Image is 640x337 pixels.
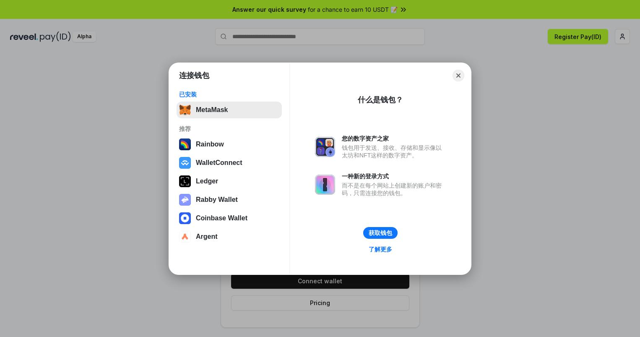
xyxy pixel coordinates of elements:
div: 已安装 [179,91,279,98]
button: WalletConnect [177,154,282,171]
img: svg+xml,%3Csvg%20fill%3D%22none%22%20height%3D%2233%22%20viewBox%3D%220%200%2035%2033%22%20width%... [179,104,191,116]
div: Rabby Wallet [196,196,238,204]
div: 了解更多 [369,246,392,253]
button: Ledger [177,173,282,190]
img: svg+xml,%3Csvg%20width%3D%22120%22%20height%3D%22120%22%20viewBox%3D%220%200%20120%20120%22%20fil... [179,138,191,150]
img: svg+xml,%3Csvg%20width%3D%2228%22%20height%3D%2228%22%20viewBox%3D%220%200%2028%2028%22%20fill%3D... [179,157,191,169]
div: MetaMask [196,106,228,114]
button: 获取钱包 [363,227,398,239]
img: svg+xml,%3Csvg%20width%3D%2228%22%20height%3D%2228%22%20viewBox%3D%220%200%2028%2028%22%20fill%3D... [179,212,191,224]
img: svg+xml,%3Csvg%20xmlns%3D%22http%3A%2F%2Fwww.w3.org%2F2000%2Fsvg%22%20fill%3D%22none%22%20viewBox... [179,194,191,206]
button: Coinbase Wallet [177,210,282,227]
div: 钱包用于发送、接收、存储和显示像以太坊和NFT这样的数字资产。 [342,144,446,159]
img: svg+xml,%3Csvg%20xmlns%3D%22http%3A%2F%2Fwww.w3.org%2F2000%2Fsvg%22%20width%3D%2228%22%20height%3... [179,175,191,187]
div: Argent [196,233,218,240]
button: Rainbow [177,136,282,153]
img: svg+xml,%3Csvg%20xmlns%3D%22http%3A%2F%2Fwww.w3.org%2F2000%2Fsvg%22%20fill%3D%22none%22%20viewBox... [315,175,335,195]
img: svg+xml,%3Csvg%20xmlns%3D%22http%3A%2F%2Fwww.w3.org%2F2000%2Fsvg%22%20fill%3D%22none%22%20viewBox... [315,137,335,157]
div: Ledger [196,178,218,185]
button: Argent [177,228,282,245]
div: 而不是在每个网站上创建新的账户和密码，只需连接您的钱包。 [342,182,446,197]
div: 一种新的登录方式 [342,172,446,180]
h1: 连接钱包 [179,71,209,81]
button: MetaMask [177,102,282,118]
div: Coinbase Wallet [196,214,247,222]
div: Rainbow [196,141,224,148]
div: WalletConnect [196,159,242,167]
button: Close [453,70,464,81]
div: 推荐 [179,125,279,133]
div: 您的数字资产之家 [342,135,446,142]
a: 了解更多 [364,244,397,255]
button: Rabby Wallet [177,191,282,208]
div: 什么是钱包？ [358,95,403,105]
img: svg+xml,%3Csvg%20width%3D%2228%22%20height%3D%2228%22%20viewBox%3D%220%200%2028%2028%22%20fill%3D... [179,231,191,243]
div: 获取钱包 [369,229,392,237]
